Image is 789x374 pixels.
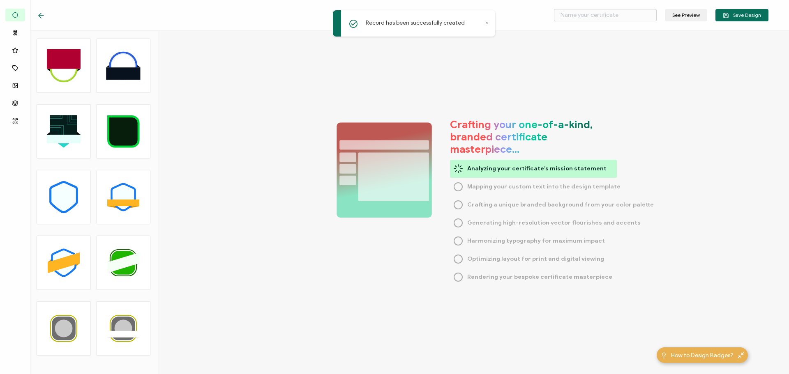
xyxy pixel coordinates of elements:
[467,271,612,283] span: Rendering your bespoke certificate masterpiece
[554,9,657,21] input: Name your certificate
[665,9,707,21] button: See Preview
[450,119,614,156] h1: Crafting your one-of-a-kind, branded certificate masterpiece…
[748,335,789,374] iframe: Chat Widget
[467,235,605,247] span: Harmonizing typography for maximum impact
[738,352,744,358] img: minimize-icon.svg
[366,18,465,27] p: Record has been successfully created
[671,351,734,360] span: How to Design Badges?
[467,163,607,175] span: Analyzing your certificate’s mission statement
[723,12,761,18] span: Save Design
[467,181,621,193] span: Mapping your custom text into the design template
[467,199,654,211] span: Crafting a unique branded background from your color palette
[467,253,604,265] span: Optimizing layout for print and digital viewing
[467,217,641,229] span: Generating high-resolution vector flourishes and accents
[715,9,768,21] button: Save Design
